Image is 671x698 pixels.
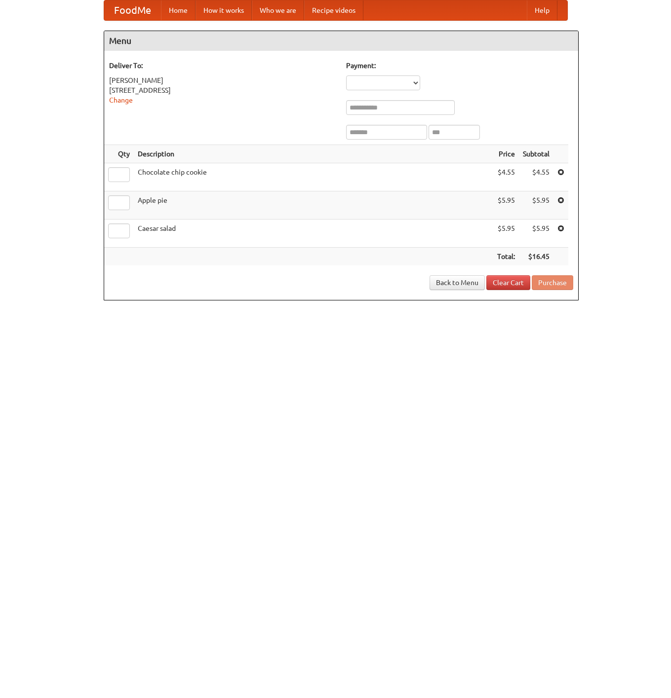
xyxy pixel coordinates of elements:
[493,248,519,266] th: Total:
[104,145,134,163] th: Qty
[252,0,304,20] a: Who we are
[346,61,573,71] h5: Payment:
[493,191,519,220] td: $5.95
[493,163,519,191] td: $4.55
[519,191,553,220] td: $5.95
[519,248,553,266] th: $16.45
[109,96,133,104] a: Change
[493,145,519,163] th: Price
[134,220,493,248] td: Caesar salad
[104,0,161,20] a: FoodMe
[519,163,553,191] td: $4.55
[134,191,493,220] td: Apple pie
[430,275,485,290] a: Back to Menu
[532,275,573,290] button: Purchase
[196,0,252,20] a: How it works
[519,145,553,163] th: Subtotal
[134,145,493,163] th: Description
[109,61,336,71] h5: Deliver To:
[109,85,336,95] div: [STREET_ADDRESS]
[304,0,363,20] a: Recipe videos
[104,31,578,51] h4: Menu
[161,0,196,20] a: Home
[493,220,519,248] td: $5.95
[486,275,530,290] a: Clear Cart
[109,75,336,85] div: [PERSON_NAME]
[519,220,553,248] td: $5.95
[527,0,557,20] a: Help
[134,163,493,191] td: Chocolate chip cookie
